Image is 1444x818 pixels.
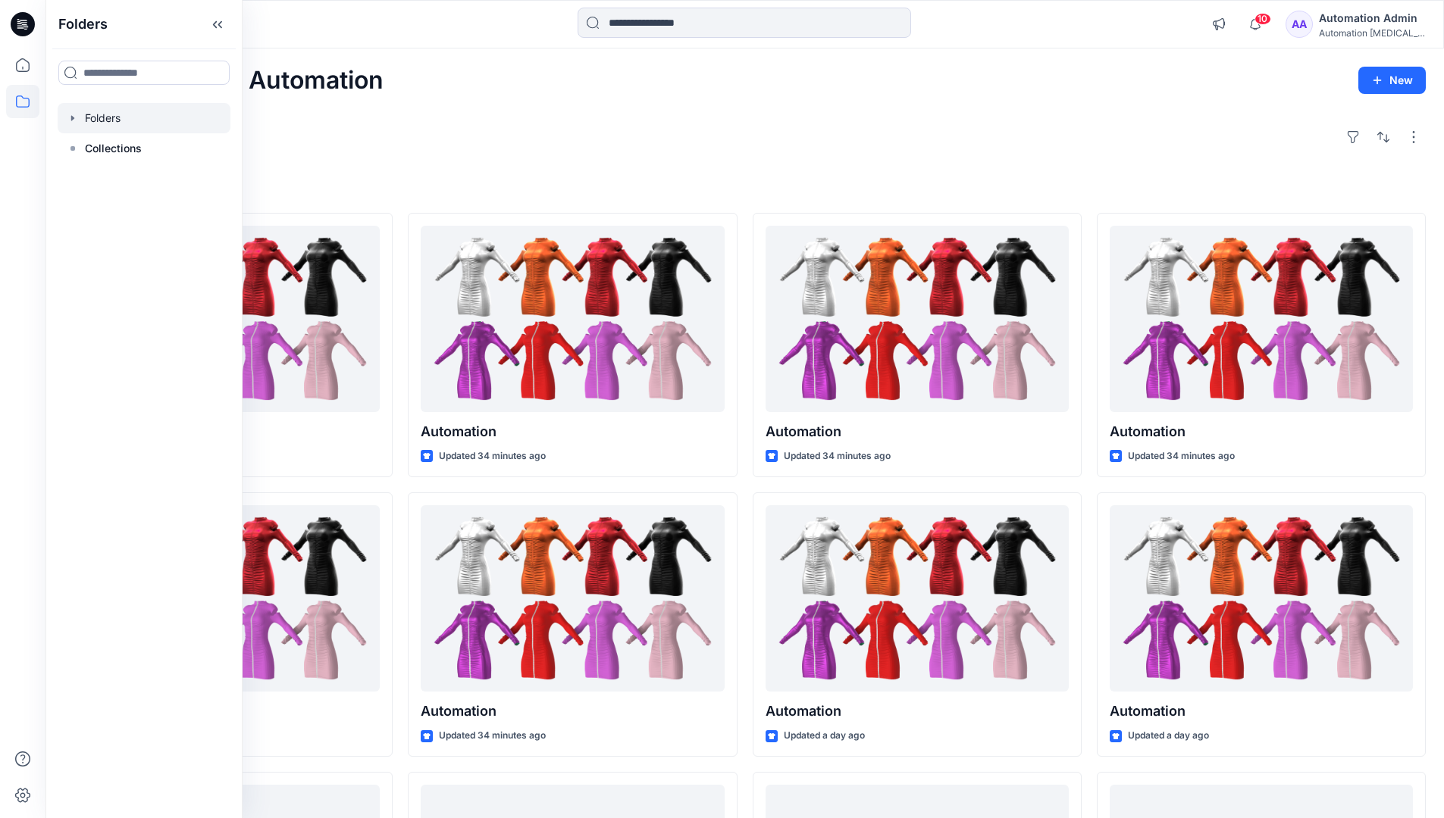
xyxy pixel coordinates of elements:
div: Automation [MEDICAL_DATA]... [1319,27,1425,39]
p: Automation [766,701,1069,722]
p: Updated 34 minutes ago [439,728,546,744]
h4: Styles [64,180,1426,198]
p: Updated a day ago [1128,728,1209,744]
a: Automation [766,226,1069,413]
a: Automation [1110,505,1413,692]
p: Automation [421,701,724,722]
a: Automation [421,505,724,692]
p: Automation [421,421,724,442]
span: 10 [1254,13,1271,25]
p: Automation [1110,421,1413,442]
p: Updated 34 minutes ago [1128,448,1235,464]
p: Automation [766,421,1069,442]
p: Updated 34 minutes ago [439,448,546,464]
div: AA [1286,11,1313,38]
p: Collections [85,139,142,158]
p: Automation [1110,701,1413,722]
a: Automation [766,505,1069,692]
div: Automation Admin [1319,9,1425,27]
p: Updated a day ago [784,728,865,744]
button: New [1358,67,1426,94]
p: Updated 34 minutes ago [784,448,891,464]
a: Automation [1110,226,1413,413]
a: Automation [421,226,724,413]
